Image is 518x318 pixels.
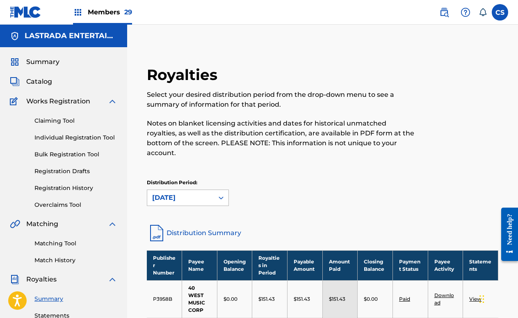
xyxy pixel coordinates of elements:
td: P3958B [147,280,182,318]
a: Individual Registration Tool [34,133,117,142]
span: 29 [124,8,132,16]
th: Payee Activity [428,250,463,280]
a: Download [434,292,454,306]
th: Payee Name [182,250,217,280]
a: Match History [34,256,117,265]
a: Overclaims Tool [34,201,117,209]
div: [DATE] [152,193,209,203]
span: Catalog [26,77,52,87]
span: Works Registration [26,96,90,106]
span: Summary [26,57,59,67]
iframe: Chat Widget [477,279,518,318]
th: Royalties in Period [252,250,288,280]
p: Distribution Period: [147,179,229,186]
p: $0.00 [364,295,378,303]
img: expand [107,219,117,229]
div: Help [457,4,474,21]
span: Matching [26,219,58,229]
a: Claiming Tool [34,117,117,125]
img: MLC Logo [10,6,41,18]
img: Works Registration [10,96,21,106]
a: Matching Tool [34,239,117,248]
a: Summary [34,295,117,303]
a: Registration History [34,184,117,192]
a: Registration Drafts [34,167,117,176]
th: Opening Balance [217,250,252,280]
th: Payment Status [392,250,428,280]
span: Royalties [26,275,57,284]
img: expand [107,96,117,106]
a: SummarySummary [10,57,59,67]
a: CatalogCatalog [10,77,52,87]
p: $151.43 [258,295,275,303]
img: distribution-summary-pdf [147,223,167,243]
img: help [461,7,470,17]
img: Top Rightsholders [73,7,83,17]
p: Notes on blanket licensing activities and dates for historical unmatched royalties, as well as th... [147,119,418,158]
th: Statements [463,250,498,280]
th: Closing Balance [358,250,393,280]
th: Payable Amount [288,250,323,280]
p: $151.43 [294,295,310,303]
h5: LASTRADA ENTERTAINMENT CO LTD [25,31,117,41]
th: Amount Paid [322,250,358,280]
a: Distribution Summary [147,223,498,243]
img: Matching [10,219,20,229]
a: Bulk Registration Tool [34,150,117,159]
p: $151.43 [329,295,345,303]
h2: Royalties [147,66,221,84]
th: Publisher Number [147,250,182,280]
a: View [469,296,481,302]
span: Members [88,7,132,17]
img: Catalog [10,77,20,87]
img: Royalties [10,275,20,284]
p: Select your desired distribution period from the drop-down menu to see a summary of information f... [147,90,418,110]
td: 40 WEST MUSIC CORP [182,280,217,318]
div: Drag [479,287,484,311]
img: search [439,7,449,17]
img: expand [107,275,117,284]
a: Public Search [436,4,452,21]
p: $0.00 [224,295,237,303]
iframe: Resource Center [495,201,518,268]
div: Notifications [479,8,487,16]
div: User Menu [492,4,508,21]
img: Accounts [10,31,20,41]
img: Summary [10,57,20,67]
a: Paid [399,296,410,302]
